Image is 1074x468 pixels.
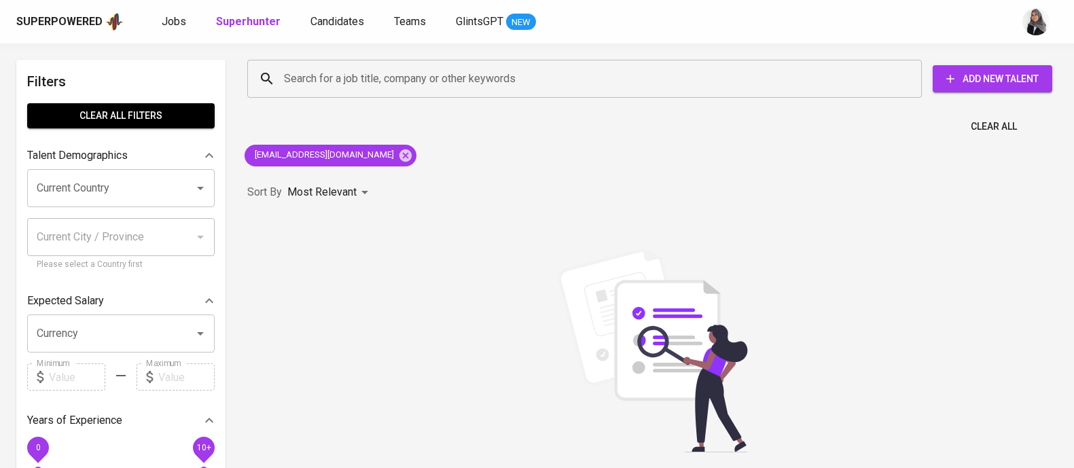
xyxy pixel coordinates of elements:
[245,145,416,166] div: [EMAIL_ADDRESS][DOMAIN_NAME]
[27,287,215,314] div: Expected Salary
[27,103,215,128] button: Clear All filters
[191,324,210,343] button: Open
[456,14,536,31] a: GlintsGPT NEW
[27,142,215,169] div: Talent Demographics
[27,147,128,164] p: Talent Demographics
[394,14,429,31] a: Teams
[310,14,367,31] a: Candidates
[105,12,124,32] img: app logo
[245,149,402,162] span: [EMAIL_ADDRESS][DOMAIN_NAME]
[1022,8,1050,35] img: sinta.windasari@glints.com
[944,71,1041,88] span: Add New Talent
[933,65,1052,92] button: Add New Talent
[216,14,283,31] a: Superhunter
[247,184,282,200] p: Sort By
[27,407,215,434] div: Years of Experience
[971,118,1017,135] span: Clear All
[287,184,357,200] p: Most Relevant
[49,363,105,391] input: Value
[965,114,1022,139] button: Clear All
[27,71,215,92] h6: Filters
[196,443,211,452] span: 10+
[506,16,536,29] span: NEW
[158,363,215,391] input: Value
[16,12,124,32] a: Superpoweredapp logo
[456,15,503,28] span: GlintsGPT
[35,443,40,452] span: 0
[162,14,189,31] a: Jobs
[162,15,186,28] span: Jobs
[27,412,122,429] p: Years of Experience
[394,15,426,28] span: Teams
[191,179,210,198] button: Open
[27,293,104,309] p: Expected Salary
[37,258,205,272] p: Please select a Country first
[216,15,281,28] b: Superhunter
[551,249,755,452] img: file_searching.svg
[16,14,103,30] div: Superpowered
[287,180,373,205] div: Most Relevant
[310,15,364,28] span: Candidates
[38,107,204,124] span: Clear All filters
